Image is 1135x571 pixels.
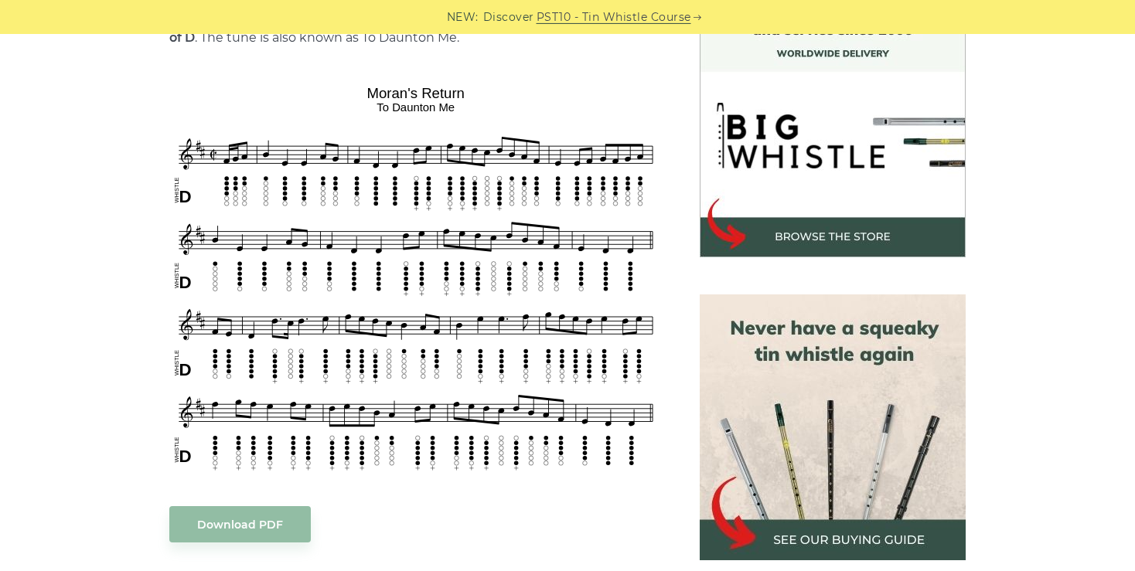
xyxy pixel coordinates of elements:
[483,8,534,26] span: Discover
[447,8,479,26] span: NEW:
[537,8,691,26] a: PST10 - Tin Whistle Course
[169,506,311,542] a: Download PDF
[169,80,663,475] img: Moran's Return Tin Whistle Tabs & Sheet Music
[700,294,966,560] img: tin whistle buying guide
